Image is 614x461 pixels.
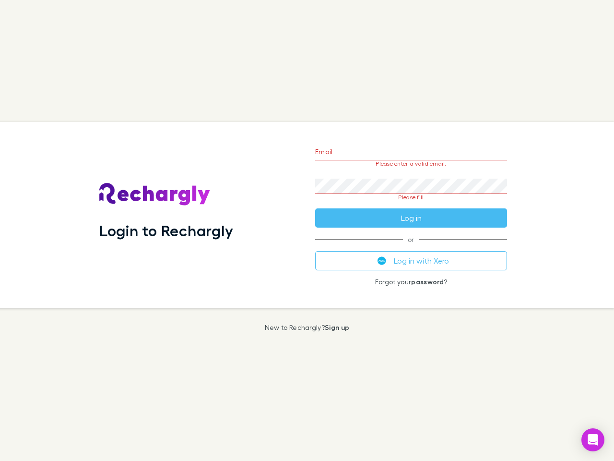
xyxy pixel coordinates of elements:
button: Log in [315,208,507,228]
p: Forgot your ? [315,278,507,286]
img: Xero's logo [378,256,386,265]
button: Log in with Xero [315,251,507,270]
h1: Login to Rechargly [99,221,233,240]
p: New to Rechargly? [265,324,350,331]
a: password [411,278,444,286]
p: Please fill [315,194,507,201]
a: Sign up [325,323,349,331]
img: Rechargly's Logo [99,183,211,206]
div: Open Intercom Messenger [581,428,604,451]
p: Please enter a valid email. [315,160,507,167]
